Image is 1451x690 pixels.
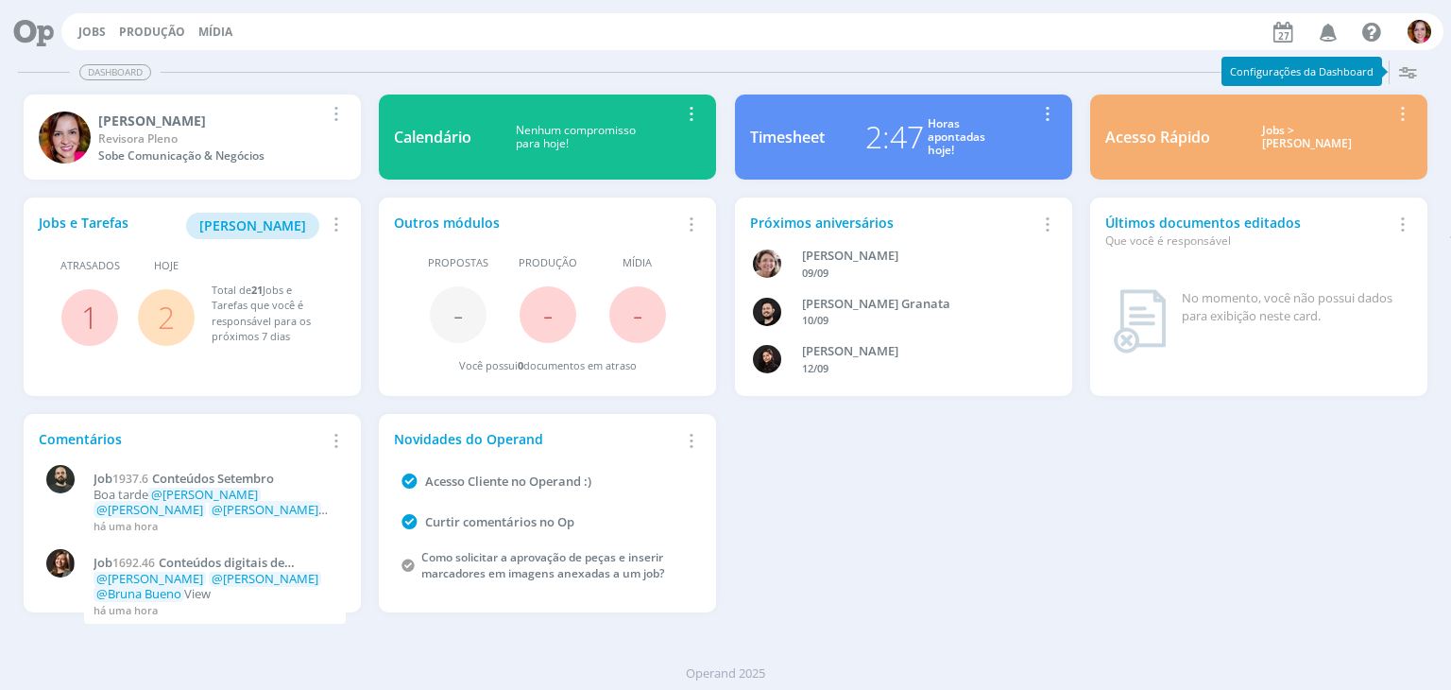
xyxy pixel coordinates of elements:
[251,283,263,297] span: 21
[394,213,679,233] div: Outros módulos
[46,549,75,578] img: L
[39,112,91,164] img: B
[98,130,324,147] div: Revisora Pleno
[186,213,319,239] button: [PERSON_NAME]
[198,24,232,40] a: Mídia
[112,555,155,571] span: 1692.46
[98,111,324,130] div: Bruna Bueno
[212,501,318,518] span: @[PERSON_NAME]
[1182,289,1405,326] div: No momento, você não possui dados para exibição neste card.
[425,513,574,530] a: Curtir comentários no Op
[96,570,203,587] span: @[PERSON_NAME]
[152,470,274,487] span: Conteúdos Setembro
[81,297,98,337] a: 1
[1224,124,1391,151] div: Jobs > [PERSON_NAME]
[750,213,1035,233] div: Próximos aniversários
[46,465,75,493] img: P
[186,216,319,233] a: [PERSON_NAME]
[94,554,284,586] span: Conteúdos digitais de Setembro
[154,258,179,274] span: Hoje
[94,603,158,617] span: há uma hora
[425,473,591,490] a: Acesso Cliente no Operand :)
[928,117,985,158] div: Horas apontadas hoje!
[212,283,328,345] div: Total de Jobs e Tarefas que você é responsável para os próximos 7 dias
[73,25,111,40] button: Jobs
[428,255,488,271] span: Propostas
[459,358,637,374] div: Você possui documentos em atraso
[94,488,336,517] p: Boa tarde segue material ajustado
[519,255,577,271] span: Produção
[623,255,652,271] span: Mídia
[78,24,106,40] a: Jobs
[1113,289,1167,354] img: dashboard_not_found.png
[94,556,336,571] a: Job1692.46Conteúdos digitais de Setembro
[96,501,203,518] span: @[PERSON_NAME]
[212,570,318,587] span: @[PERSON_NAME]
[802,361,828,375] span: 12/09
[471,124,679,151] div: Nenhum compromisso para hoje!
[453,294,463,335] span: -
[543,294,553,335] span: -
[394,126,471,148] div: Calendário
[518,358,523,372] span: 0
[753,298,781,326] img: B
[193,25,238,40] button: Mídia
[1105,213,1391,250] div: Últimos documentos editados
[394,429,679,449] div: Novidades do Operand
[79,64,151,80] span: Dashboard
[802,247,1034,266] div: Aline Beatriz Jackisch
[199,216,306,234] span: [PERSON_NAME]
[865,114,924,160] div: 2:47
[753,250,781,278] img: A
[94,572,336,601] p: View
[158,297,175,337] a: 2
[96,585,181,602] span: @Bruna Bueno
[60,258,120,274] span: Atrasados
[119,24,185,40] a: Produção
[1407,15,1432,48] button: B
[1105,233,1391,250] div: Que você é responsável
[94,472,336,487] a: Job1937.6Conteúdos Setembro
[24,95,361,180] a: B[PERSON_NAME]Revisora PlenoSobe Comunicação & Negócios
[94,519,158,533] span: há uma hora
[39,429,324,449] div: Comentários
[421,549,664,581] a: Como solicitar a aprovação de peças e inserir marcadores em imagens anexadas a um job?
[633,294,642,335] span: -
[96,516,181,533] span: @Bruna Bueno
[750,126,825,148] div: Timesheet
[802,313,828,327] span: 10/09
[802,266,828,280] span: 09/09
[98,147,324,164] div: Sobe Comunicação & Negócios
[753,345,781,373] img: L
[802,295,1034,314] div: Bruno Corralo Granata
[1105,126,1210,148] div: Acesso Rápido
[735,95,1072,180] a: Timesheet2:47Horasapontadashoje!
[112,471,148,487] span: 1937.6
[113,25,191,40] button: Produção
[39,213,324,239] div: Jobs e Tarefas
[1408,20,1431,43] img: B
[1221,57,1382,86] div: Configurações da Dashboard
[802,342,1034,361] div: Luana da Silva de Andrade
[151,486,258,503] span: @[PERSON_NAME]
